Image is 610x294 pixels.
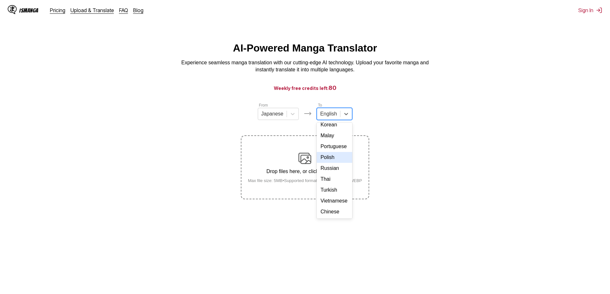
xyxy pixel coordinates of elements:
[317,185,352,195] div: Turkish
[317,163,352,174] div: Russian
[133,7,143,13] a: Blog
[317,195,352,206] div: Vietnamese
[318,103,322,107] label: To
[177,59,433,74] p: Experience seamless manga translation with our cutting-edge AI technology. Upload your favorite m...
[259,103,268,107] label: From
[329,84,337,91] span: 80
[70,7,114,13] a: Upload & Translate
[317,174,352,185] div: Thai
[317,141,352,152] div: Portuguese
[578,7,602,13] button: Sign In
[119,7,128,13] a: FAQ
[317,119,352,130] div: Korean
[243,178,367,183] small: Max file size: 5MB • Supported formats: JP(E)G, PNG, WEBP
[19,7,38,13] div: IsManga
[8,5,17,14] img: IsManga Logo
[317,152,352,163] div: Polish
[15,84,595,92] h3: Weekly free credits left:
[317,206,352,217] div: Chinese
[596,7,602,13] img: Sign out
[8,5,50,15] a: IsManga LogoIsManga
[233,42,377,54] h1: AI-Powered Manga Translator
[50,7,65,13] a: Pricing
[304,110,312,117] img: Languages icon
[243,169,367,174] p: Drop files here, or click to browse.
[317,130,352,141] div: Malay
